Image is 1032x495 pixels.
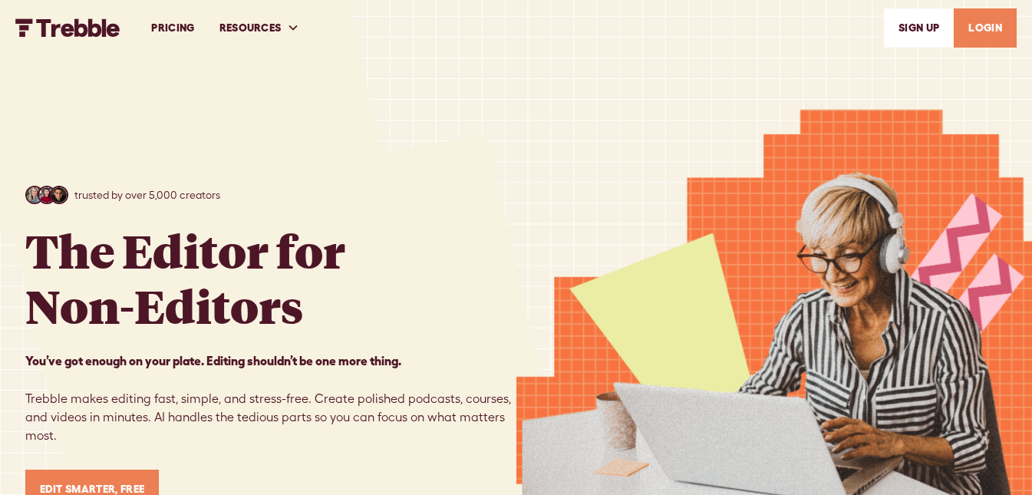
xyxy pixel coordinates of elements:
[25,351,516,445] p: Trebble makes editing fast, simple, and stress-free. Create polished podcasts, courses, and video...
[15,18,120,37] a: home
[25,223,345,333] h1: The Editor for Non-Editors
[219,20,282,36] div: RESOURCES
[25,354,401,368] strong: You’ve got enough on your plate. Editing shouldn’t be one more thing. ‍
[139,2,206,54] a: PRICING
[954,8,1017,48] a: LOGIN
[15,18,120,37] img: Trebble FM Logo
[207,2,312,54] div: RESOURCES
[884,8,954,48] a: SIGn UP
[74,187,220,203] p: trusted by over 5,000 creators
